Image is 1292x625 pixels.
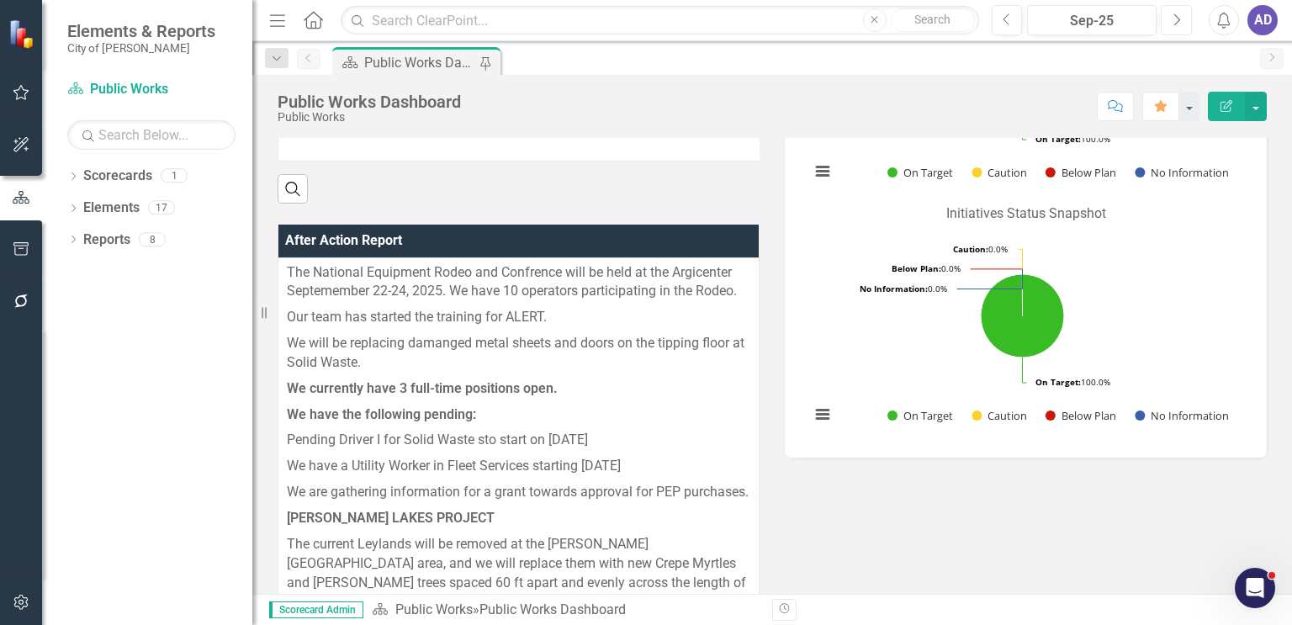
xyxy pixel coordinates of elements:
div: Public Works Dashboard [364,52,475,73]
button: Show No Information [1135,408,1228,423]
iframe: Intercom live chat [1235,568,1275,608]
button: Show Caution [972,165,1026,180]
button: Show Caution [972,408,1026,423]
tspan: Below Plan: [892,262,941,274]
tspan: No Information: [860,283,928,294]
p: Our team has started the training for ALERT. [287,305,750,331]
p: We are gathering information for a grant towards approval for PEP purchases. [287,479,750,506]
button: Show On Target [887,165,953,180]
text: 0.0% [860,283,947,294]
text: 0.0% [892,262,961,274]
tspan: Caution: [953,243,988,255]
a: Reports [83,230,130,250]
img: ClearPoint Strategy [8,19,38,48]
a: Public Works [67,80,236,99]
a: Public Works [395,601,473,617]
button: Sep-25 [1027,5,1157,35]
strong: We currently have 3 full-time positions open. [287,380,558,396]
button: AD [1247,5,1278,35]
div: 1 [161,169,188,183]
span: Elements & Reports [67,21,215,41]
p: Pending Driver I for Solid Waste sto start on [DATE] [287,427,750,453]
a: Scorecards [83,167,152,186]
tspan: On Target: [1035,376,1081,388]
a: Elements [83,199,140,218]
p: The current Leylands will be removed at the [PERSON_NAME][GEOGRAPHIC_DATA] area, and we will repl... [287,532,750,615]
button: View chart menu, Chart [811,159,834,183]
p: We will be replacing damanged metal sheets and doors on the tipping floor at Solid Waste. [287,331,750,376]
div: Public Works [278,111,461,124]
svg: Interactive chart [802,230,1243,441]
button: View chart menu, Chart [811,403,834,426]
text: 100.0% [1035,376,1110,388]
text: 0.0% [953,243,1008,255]
div: Chart. Highcharts interactive chart. [802,230,1250,441]
small: City of [PERSON_NAME] [67,41,215,55]
text: 100.0% [1035,133,1110,145]
input: Search Below... [67,120,236,150]
div: 17 [148,201,175,215]
p: The National Equipment Rodeo and Confrence will be held at the Argicenter Septemember 22-24, 2025... [287,263,750,305]
tspan: On Target: [1035,133,1081,145]
button: Search [891,8,975,32]
path: On Target, 2. [981,274,1064,358]
button: Show No Information [1135,165,1228,180]
div: Public Works Dashboard [278,93,461,111]
div: 8 [139,232,166,246]
button: Show Below Plan [1046,408,1117,423]
input: Search ClearPoint... [341,6,978,35]
button: Show Below Plan [1046,165,1117,180]
p: Initiatives Status Snapshot [802,201,1250,227]
div: » [372,601,760,620]
div: Public Works Dashboard [479,601,626,617]
p: We have a Utility Worker in Fleet Services starting [DATE] [287,453,750,479]
td: Double-Click to Edit [278,130,768,162]
span: Search [914,13,950,26]
span: Scorecard Admin [269,601,363,618]
strong: We have the following pending: [287,406,476,422]
button: Show On Target [887,408,953,423]
div: Sep-25 [1033,11,1151,31]
strong: [PERSON_NAME] LAKES PROJECT [287,510,495,526]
